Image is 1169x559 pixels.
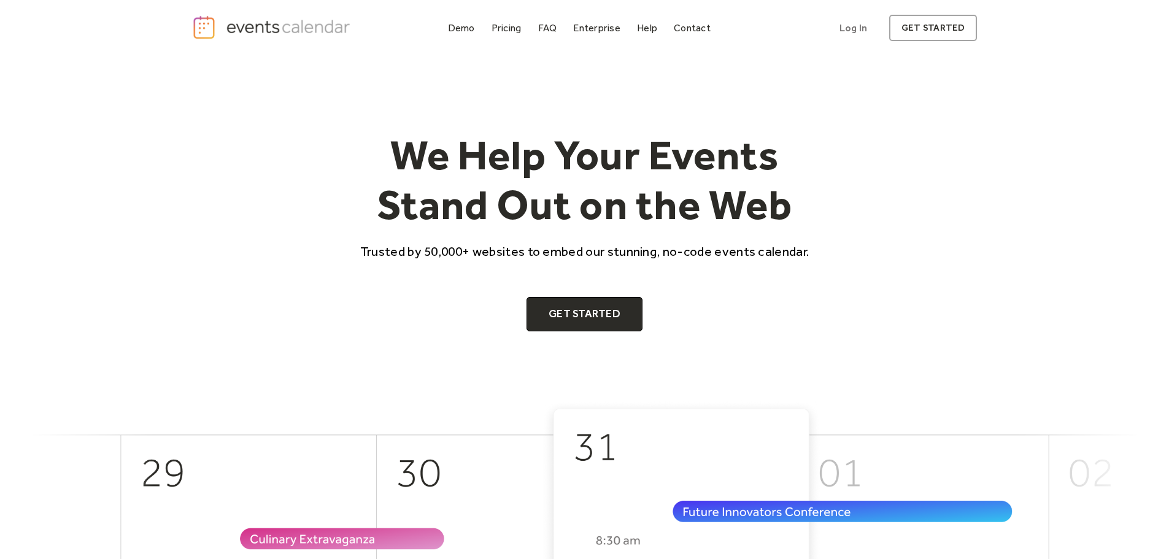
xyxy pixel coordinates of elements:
[487,20,527,36] a: Pricing
[349,130,820,230] h1: We Help Your Events Stand Out on the Web
[527,297,642,331] a: Get Started
[827,15,879,41] a: Log In
[889,15,977,41] a: get started
[637,25,657,31] div: Help
[492,25,522,31] div: Pricing
[443,20,480,36] a: Demo
[573,25,620,31] div: Enterprise
[632,20,662,36] a: Help
[448,25,475,31] div: Demo
[533,20,562,36] a: FAQ
[538,25,557,31] div: FAQ
[669,20,716,36] a: Contact
[349,242,820,260] p: Trusted by 50,000+ websites to embed our stunning, no-code events calendar.
[674,25,711,31] div: Contact
[568,20,625,36] a: Enterprise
